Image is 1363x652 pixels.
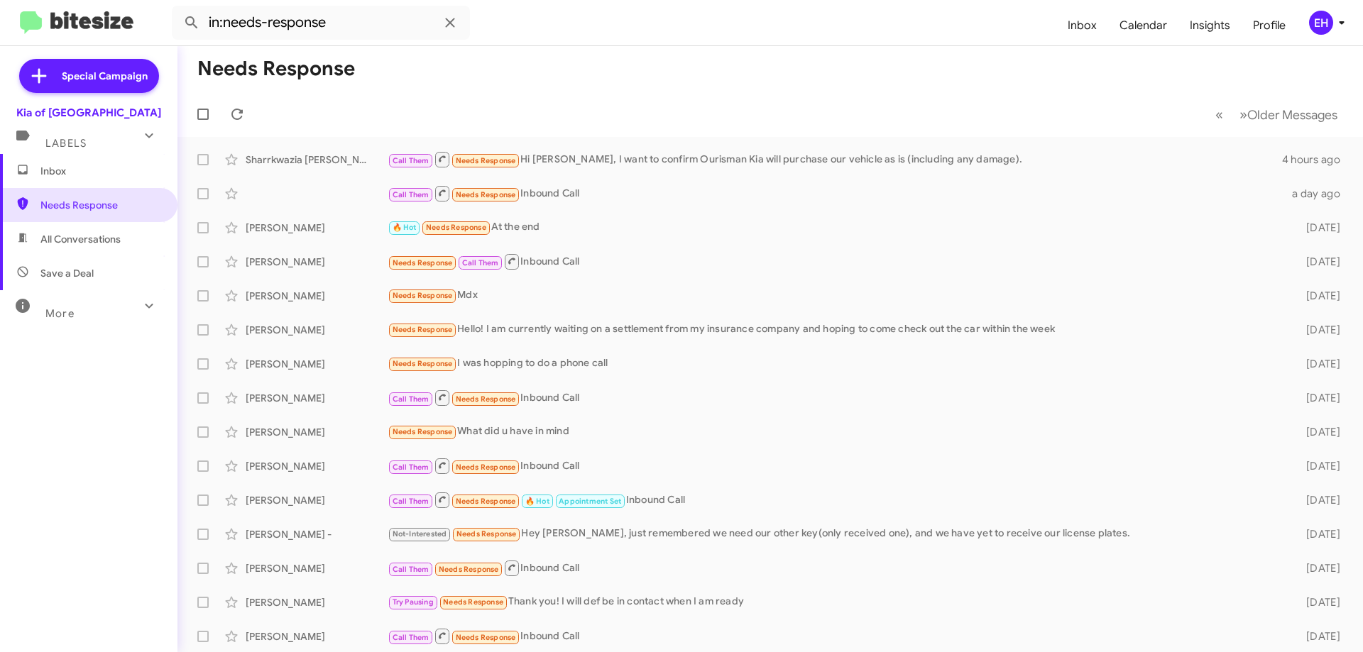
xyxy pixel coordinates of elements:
span: Needs Response [393,258,453,267]
span: Try Pausing [393,597,434,607]
div: Hi [PERSON_NAME], I want to confirm Ourisman Kia will purchase our vehicle as is (including any d... [388,150,1282,168]
div: [PERSON_NAME] [246,357,388,371]
span: Call Them [393,463,429,472]
span: Older Messages [1247,107,1337,123]
div: [PERSON_NAME] [246,391,388,405]
span: Special Campaign [62,69,148,83]
a: Calendar [1108,5,1178,46]
span: Needs Response [456,394,516,404]
div: What did u have in mind [388,424,1283,440]
div: [DATE] [1283,357,1352,371]
div: [DATE] [1283,629,1352,643]
a: Insights [1178,5,1242,46]
div: Hello! I am currently waiting on a settlement from my insurance company and hoping to come check ... [388,321,1283,338]
span: Needs Response [456,156,516,165]
span: Appointment Set [559,497,621,506]
div: [PERSON_NAME] [246,255,388,269]
div: EH [1309,11,1333,35]
a: Inbox [1056,5,1108,46]
span: » [1239,106,1247,123]
h1: Needs Response [197,57,355,80]
div: [DATE] [1283,221,1352,235]
div: [DATE] [1283,493,1352,507]
span: Call Them [393,156,429,165]
div: Inbound Call [388,491,1283,509]
span: Needs Response [426,223,486,232]
button: EH [1297,11,1347,35]
div: [PERSON_NAME] [246,323,388,337]
div: Hey [PERSON_NAME], just remembered we need our other key(only received one), and we have yet to r... [388,526,1283,542]
span: Needs Response [456,529,517,538]
span: Needs Response [439,565,499,574]
div: [PERSON_NAME] [246,595,388,609]
div: Inbound Call [388,559,1283,577]
span: Call Them [393,633,429,642]
span: Needs Response [456,497,516,506]
button: Next [1231,100,1346,129]
div: Inbound Call [388,457,1283,475]
span: Needs Response [443,597,503,607]
div: Inbound Call [388,627,1283,645]
div: Mdx [388,287,1283,304]
div: Sharrkwazia [PERSON_NAME] [246,153,388,167]
div: [PERSON_NAME] [246,425,388,439]
div: [DATE] [1283,323,1352,337]
div: [DATE] [1283,425,1352,439]
span: « [1215,106,1223,123]
div: [DATE] [1283,459,1352,473]
div: [PERSON_NAME] [246,629,388,643]
div: At the end [388,219,1283,236]
div: 4 hours ago [1282,153,1352,167]
div: [DATE] [1283,595,1352,609]
div: [PERSON_NAME] [246,561,388,575]
span: Call Them [393,394,429,404]
div: [DATE] [1283,255,1352,269]
span: Call Them [462,258,499,267]
span: Call Them [393,497,429,506]
nav: Page navigation example [1208,100,1346,129]
div: [PERSON_NAME] - [246,527,388,541]
div: [DATE] [1283,289,1352,303]
div: Inbound Call [388,389,1283,407]
span: Needs Response [393,325,453,334]
span: Needs Response [456,190,516,199]
span: Needs Response [456,633,516,642]
span: Call Them [393,565,429,574]
div: Kia of [GEOGRAPHIC_DATA] [16,106,161,120]
div: [PERSON_NAME] [246,493,388,507]
div: [PERSON_NAME] [246,459,388,473]
span: Call Them [393,190,429,199]
div: [DATE] [1283,561,1352,575]
span: Labels [45,137,87,150]
span: All Conversations [40,232,121,246]
span: Needs Response [393,291,453,300]
div: [DATE] [1283,391,1352,405]
div: Inbound Call [388,253,1283,270]
div: I was hopping to do a phone call [388,355,1283,372]
span: Save a Deal [40,266,94,280]
div: [PERSON_NAME] [246,221,388,235]
div: a day ago [1283,187,1352,201]
span: Needs Response [456,463,516,472]
span: 🔥 Hot [525,497,549,506]
div: [DATE] [1283,527,1352,541]
span: Needs Response [393,427,453,436]
span: Not-Interested [393,529,447,538]
span: Needs Response [40,198,161,212]
span: Needs Response [393,359,453,368]
span: 🔥 Hot [393,223,417,232]
span: More [45,307,75,320]
input: Search [172,6,470,40]
a: Profile [1242,5,1297,46]
div: Inbound Call [388,184,1283,202]
span: Inbox [40,164,161,178]
div: Thank you! I will def be in contact when I am ready [388,594,1283,610]
div: [PERSON_NAME] [246,289,388,303]
button: Previous [1207,100,1232,129]
a: Special Campaign [19,59,159,93]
